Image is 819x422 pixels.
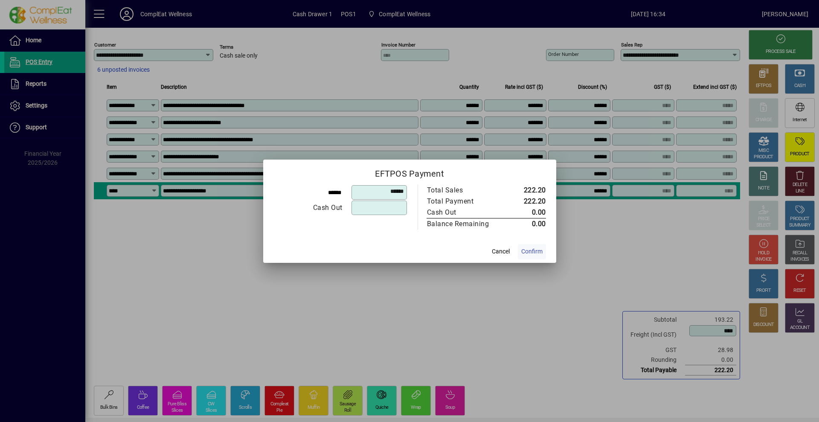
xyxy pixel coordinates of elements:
button: Confirm [518,244,546,259]
td: 222.20 [507,196,546,207]
h2: EFTPOS Payment [263,160,556,184]
td: 0.00 [507,207,546,218]
div: Cash Out [274,203,343,213]
div: Cash Out [427,207,499,218]
td: 0.00 [507,218,546,230]
div: Balance Remaining [427,219,499,229]
td: Total Sales [427,185,507,196]
span: Confirm [521,247,543,256]
button: Cancel [487,244,514,259]
td: Total Payment [427,196,507,207]
span: Cancel [492,247,510,256]
td: 222.20 [507,185,546,196]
